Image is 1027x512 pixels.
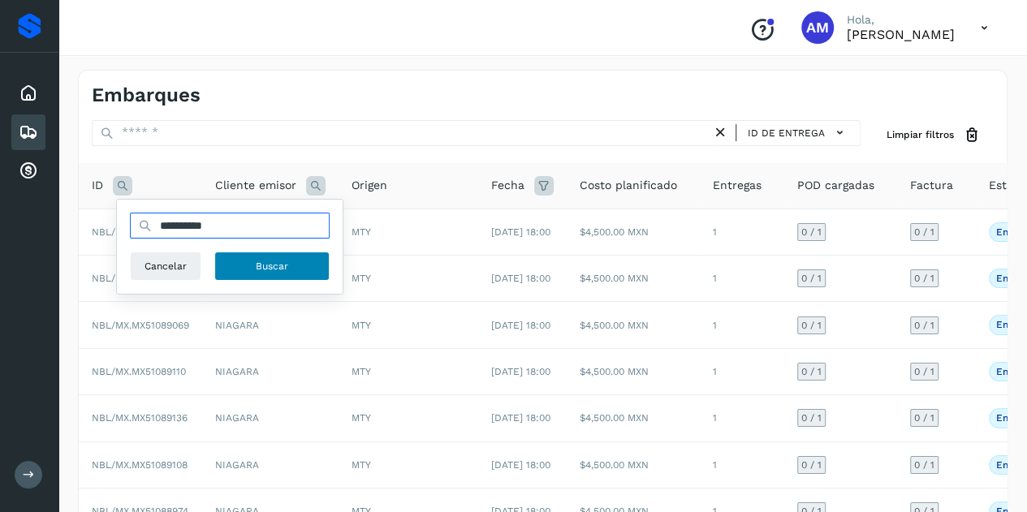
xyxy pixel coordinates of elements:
button: Limpiar filtros [874,120,994,150]
span: [DATE] 18:00 [491,273,550,284]
span: MTY [352,459,371,471]
td: $4,500.00 MXN [567,395,700,441]
span: 0 / 1 [914,460,934,470]
div: Inicio [11,75,45,111]
span: NBL/MX.MX51089110 [92,366,186,377]
span: MTY [352,366,371,377]
span: [DATE] 18:00 [491,366,550,377]
span: 0 / 1 [801,413,822,423]
td: $4,500.00 MXN [567,256,700,302]
span: Limpiar filtros [887,127,954,142]
span: Estado [989,177,1027,194]
span: Origen [352,177,387,194]
span: 0 / 1 [914,413,934,423]
td: $4,500.00 MXN [567,302,700,348]
td: $4,500.00 MXN [567,441,700,488]
h4: Embarques [92,84,201,107]
span: Cliente emisor [215,177,296,194]
span: 0 / 1 [914,273,934,283]
span: NBL/MX.MX51089134 [92,273,188,284]
td: 1 [700,348,784,394]
span: 0 / 1 [801,273,822,283]
span: [DATE] 18:00 [491,320,550,331]
span: Costo planificado [580,177,677,194]
span: 0 / 1 [801,367,822,376]
span: NBL/MX.MX51089108 [92,459,188,471]
span: NBL/MX.MX51089136 [92,412,188,424]
td: NIAGARA [202,441,339,488]
span: 0 / 1 [914,321,934,330]
span: Factura [910,177,953,194]
span: ID de entrega [748,126,825,140]
span: NBL/MX.MX51089128 [92,226,188,238]
td: 1 [700,302,784,348]
button: ID de entrega [743,121,853,144]
span: 0 / 1 [914,227,934,237]
div: Embarques [11,114,45,150]
span: NBL/MX.MX51089069 [92,320,189,331]
td: NIAGARA [202,395,339,441]
td: NIAGARA [202,302,339,348]
span: ID [92,177,103,194]
span: MTY [352,320,371,331]
td: 1 [700,256,784,302]
span: Fecha [491,177,524,194]
span: MTY [352,412,371,424]
td: 1 [700,441,784,488]
span: MTY [352,226,371,238]
span: [DATE] 18:00 [491,459,550,471]
span: 0 / 1 [914,367,934,376]
td: $4,500.00 MXN [567,348,700,394]
span: POD cargadas [797,177,874,194]
p: Hola, [847,13,955,27]
span: 0 / 1 [801,460,822,470]
span: [DATE] 18:00 [491,412,550,424]
span: MTY [352,273,371,284]
span: Entregas [713,177,762,194]
div: Cuentas por cobrar [11,153,45,189]
p: Angele Monserrat Manriquez Bisuett [847,27,955,42]
td: $4,500.00 MXN [567,209,700,255]
td: 1 [700,209,784,255]
span: [DATE] 18:00 [491,226,550,238]
span: 0 / 1 [801,321,822,330]
td: NIAGARA [202,348,339,394]
span: 0 / 1 [801,227,822,237]
td: 1 [700,395,784,441]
